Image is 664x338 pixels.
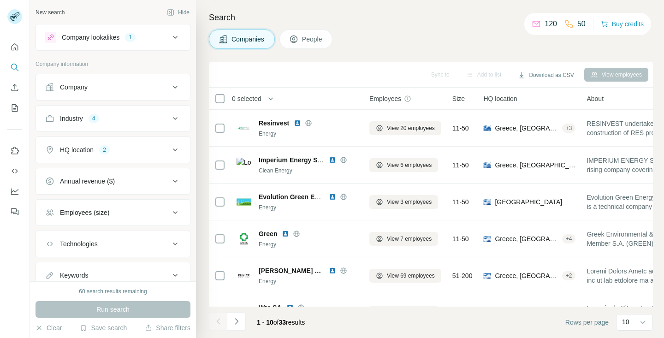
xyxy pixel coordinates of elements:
span: View 7 employees [387,235,432,243]
span: 1 - 10 [257,319,273,326]
span: Wre SA [259,303,282,312]
button: Download as CSV [511,68,580,82]
div: Energy [259,130,358,138]
span: Imperium Energy Services [259,156,340,164]
span: [GEOGRAPHIC_DATA] [495,197,562,207]
span: 11-50 [452,197,469,207]
button: Save search [80,323,127,332]
span: View 3 employees [387,198,432,206]
button: Hide [160,6,196,19]
span: About [587,94,604,103]
img: LinkedIn logo [329,156,336,164]
span: 🇬🇷 [483,124,491,133]
span: Size [452,94,465,103]
div: HQ location [60,145,94,154]
span: Greece, [GEOGRAPHIC_DATA] [495,160,575,170]
div: Company lookalikes [62,33,119,42]
span: 11-50 [452,124,469,133]
span: 0 selected [232,94,261,103]
div: Technologies [60,239,98,249]
span: Resinvest [259,119,289,128]
button: Navigate to next page [227,312,246,331]
div: + 2 [562,272,576,280]
button: Keywords [36,264,190,286]
span: Employees [369,94,401,103]
button: My lists [7,100,22,116]
div: 4 [89,114,99,123]
span: Rows per page [565,318,609,327]
button: View 20 employees [369,121,441,135]
span: 11-50 [452,160,469,170]
span: Green [259,229,277,238]
img: Logo of Evolution Green Energy [237,195,251,209]
img: Logo of Green [237,231,251,246]
button: Company lookalikes1 [36,26,190,48]
span: 33 [279,319,286,326]
button: View 6 employees [369,158,438,172]
span: [PERSON_NAME] Energy Group [259,266,324,275]
button: View 69 employees [369,269,441,283]
span: Evolution Green Energy [259,193,332,201]
button: Use Surfe on LinkedIn [7,142,22,159]
span: View 69 employees [387,272,435,280]
span: 🇬🇷 [483,271,491,280]
img: LinkedIn logo [329,267,336,274]
span: View 20 employees [387,124,435,132]
div: Industry [60,114,83,123]
span: 11-50 [452,234,469,243]
button: View 7 employees [369,232,438,246]
div: Employees (size) [60,208,109,217]
button: Quick start [7,39,22,55]
div: 1 [125,33,136,42]
span: HQ location [483,94,517,103]
button: Share filters [145,323,190,332]
div: Company [60,83,88,92]
div: + 4 [562,235,576,243]
button: Use Surfe API [7,163,22,179]
div: 2 [99,146,110,154]
button: HQ location2 [36,139,190,161]
img: Logo of Imperium Energy Services [237,158,251,172]
img: Logo of Resinvest [237,121,251,136]
span: 🇬🇷 [483,160,491,170]
div: Energy [259,203,358,212]
button: Feedback [7,203,22,220]
img: LinkedIn logo [294,119,301,127]
div: Clean Energy [259,166,358,175]
span: Greece, [GEOGRAPHIC_DATA] [495,271,558,280]
span: Companies [231,35,265,44]
div: Energy [259,240,358,249]
button: Annual revenue ($) [36,170,190,192]
div: New search [36,8,65,17]
button: Dashboard [7,183,22,200]
span: People [302,35,323,44]
button: Employees (size) [36,202,190,224]
img: LinkedIn logo [282,230,289,237]
p: 10 [622,317,629,326]
div: + 3 [562,124,576,132]
p: 120 [545,18,557,30]
div: Annual revenue ($) [60,177,115,186]
button: Enrich CSV [7,79,22,96]
img: LinkedIn logo [329,193,336,201]
div: Energy [259,277,358,285]
button: View 3 employees [369,195,438,209]
button: View 3 employees [369,306,438,320]
span: 🇬🇷 [483,197,491,207]
button: Industry4 [36,107,190,130]
span: results [257,319,305,326]
span: of [273,319,279,326]
div: 60 search results remaining [79,287,147,296]
button: Clear [36,323,62,332]
button: Company [36,76,190,98]
div: Keywords [60,271,88,280]
button: Buy credits [601,18,644,30]
img: Logo of Eunice Energy Group [237,268,251,283]
img: Logo of Wre SA [237,305,251,320]
span: 🇬🇷 [483,234,491,243]
button: Technologies [36,233,190,255]
span: 51-200 [452,271,473,280]
p: 50 [577,18,586,30]
img: LinkedIn logo [286,304,294,311]
span: Greece, [GEOGRAPHIC_DATA] [495,124,558,133]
